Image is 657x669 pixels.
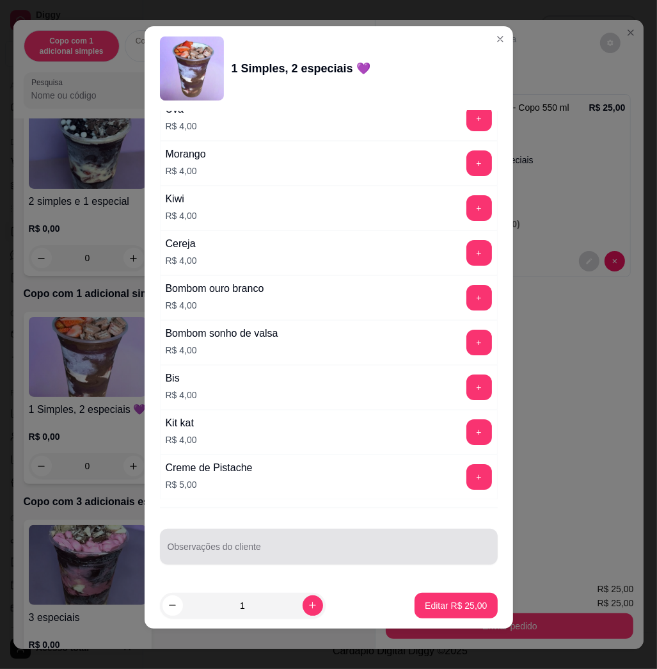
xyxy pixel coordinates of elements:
[466,240,492,266] button: add
[466,285,492,310] button: add
[466,106,492,131] button: add
[168,545,490,558] input: Observações do cliente
[425,599,487,612] p: Editar R$ 25,00
[466,375,492,400] button: add
[166,191,197,207] div: Kiwi
[466,150,492,176] button: add
[466,464,492,490] button: add
[166,371,197,386] div: Bis
[166,281,264,296] div: Bombom ouro branco
[166,433,197,446] p: R$ 4,00
[166,147,206,162] div: Morango
[166,165,206,177] p: R$ 4,00
[232,60,370,77] div: 1 Simples, 2 especiais 💜
[466,195,492,221] button: add
[162,595,183,616] button: decrease-product-quantity
[160,36,224,101] img: product-image
[466,419,492,445] button: add
[490,29,511,49] button: Close
[166,460,253,476] div: Creme de Pistache
[166,344,278,357] p: R$ 4,00
[166,299,264,312] p: R$ 4,00
[166,415,197,431] div: Kit kat
[166,236,197,252] div: Cereja
[166,326,278,341] div: Bombom sonho de valsa
[166,209,197,222] p: R$ 4,00
[166,254,197,267] p: R$ 4,00
[166,120,197,133] p: R$ 4,00
[303,595,323,616] button: increase-product-quantity
[166,478,253,491] p: R$ 5,00
[166,389,197,401] p: R$ 4,00
[415,593,497,618] button: Editar R$ 25,00
[466,330,492,355] button: add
